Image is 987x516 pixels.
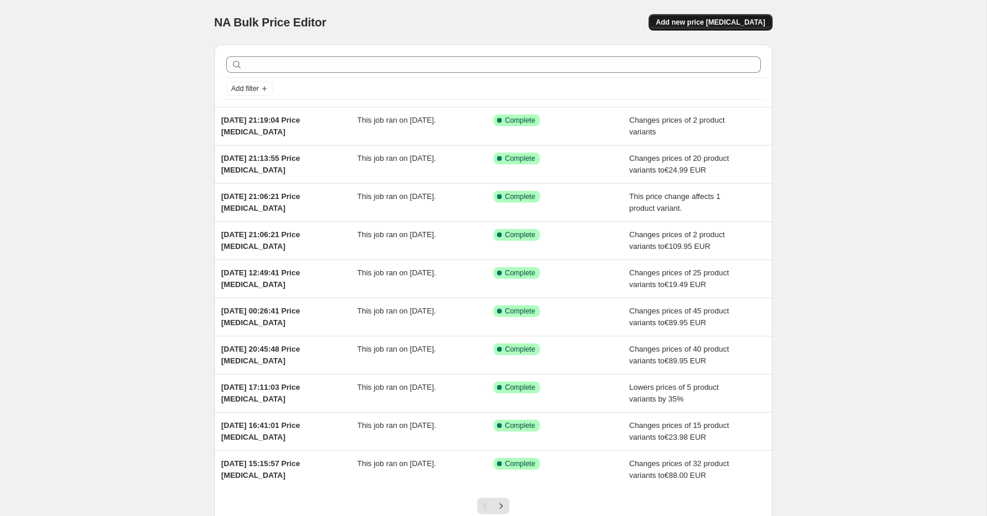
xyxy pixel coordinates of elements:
[221,306,300,327] span: [DATE] 00:26:41 Price [MEDICAL_DATA]
[477,498,509,514] nav: Pagination
[221,230,300,251] span: [DATE] 21:06:21 Price [MEDICAL_DATA]
[649,14,772,31] button: Add new price [MEDICAL_DATA]
[505,306,535,316] span: Complete
[664,433,706,441] span: €23.98 EUR
[629,268,729,289] span: Changes prices of 25 product variants to
[221,116,300,136] span: [DATE] 21:19:04 Price [MEDICAL_DATA]
[221,459,300,480] span: [DATE] 15:15:57 Price [MEDICAL_DATA]
[221,268,300,289] span: [DATE] 12:49:41 Price [MEDICAL_DATA]
[505,230,535,240] span: Complete
[226,82,273,96] button: Add filter
[505,383,535,392] span: Complete
[629,154,729,174] span: Changes prices of 20 product variants to
[505,154,535,163] span: Complete
[629,459,729,480] span: Changes prices of 32 product variants to
[357,383,436,392] span: This job ran on [DATE].
[357,230,436,239] span: This job ran on [DATE].
[231,84,259,93] span: Add filter
[357,345,436,353] span: This job ran on [DATE].
[505,459,535,468] span: Complete
[505,421,535,430] span: Complete
[629,383,719,403] span: Lowers prices of 5 product variants by 35%
[664,318,706,327] span: €89.95 EUR
[656,18,765,27] span: Add new price [MEDICAL_DATA]
[629,421,729,441] span: Changes prices of 15 product variants to
[505,345,535,354] span: Complete
[357,154,436,163] span: This job ran on [DATE].
[214,16,327,29] span: NA Bulk Price Editor
[629,306,729,327] span: Changes prices of 45 product variants to
[357,306,436,315] span: This job ran on [DATE].
[505,116,535,125] span: Complete
[221,345,300,365] span: [DATE] 20:45:48 Price [MEDICAL_DATA]
[664,280,706,289] span: €19.49 EUR
[357,459,436,468] span: This job ran on [DATE].
[629,230,725,251] span: Changes prices of 2 product variants to
[221,154,300,174] span: [DATE] 21:13:55 Price [MEDICAL_DATA]
[221,421,300,441] span: [DATE] 16:41:01 Price [MEDICAL_DATA]
[664,471,706,480] span: €88.00 EUR
[629,192,720,213] span: This price change affects 1 product variant.
[221,383,300,403] span: [DATE] 17:11:03 Price [MEDICAL_DATA]
[629,345,729,365] span: Changes prices of 40 product variants to
[664,166,706,174] span: €24.99 EUR
[664,242,710,251] span: €109.95 EUR
[357,116,436,124] span: This job ran on [DATE].
[221,192,300,213] span: [DATE] 21:06:21 Price [MEDICAL_DATA]
[357,268,436,277] span: This job ran on [DATE].
[505,268,535,278] span: Complete
[505,192,535,201] span: Complete
[357,421,436,430] span: This job ran on [DATE].
[493,498,509,514] button: Next
[664,356,706,365] span: €89.95 EUR
[357,192,436,201] span: This job ran on [DATE].
[629,116,725,136] span: Changes prices of 2 product variants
